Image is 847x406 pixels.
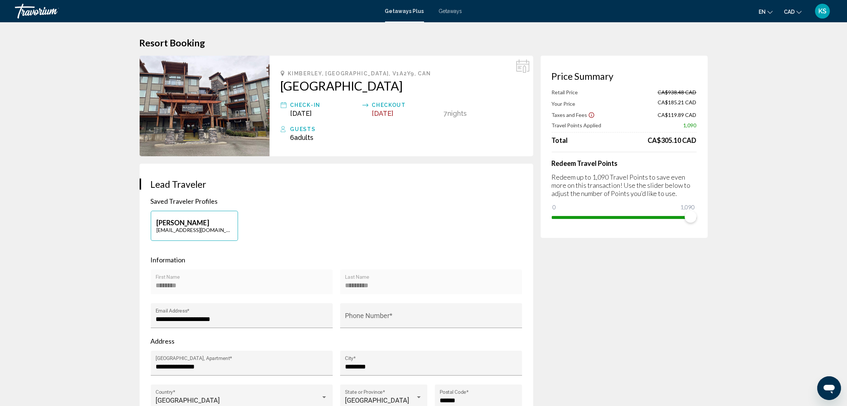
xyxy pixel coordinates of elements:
span: Your Price [552,101,576,107]
button: Show Taxes and Fees disclaimer [588,111,595,118]
span: KS [818,7,827,15]
h3: Price Summary [552,71,697,82]
a: [GEOGRAPHIC_DATA] [281,78,522,93]
span: Taxes and Fees [552,112,587,118]
h4: Redeem Travel Points [552,159,697,167]
button: Show Taxes and Fees breakdown [552,111,595,118]
button: User Menu [813,3,832,19]
p: [PERSON_NAME] [157,219,232,227]
span: 6 [290,134,314,141]
div: CA$305.10 CAD [648,136,697,144]
span: 0 [552,203,557,212]
span: en [759,9,766,15]
button: Change language [759,6,773,17]
span: CA$938.48 CAD [658,89,697,95]
p: [EMAIL_ADDRESS][DOMAIN_NAME] [157,227,232,233]
span: [DATE] [290,109,312,117]
span: [GEOGRAPHIC_DATA] [156,396,220,404]
span: 7 [444,109,448,117]
span: [GEOGRAPHIC_DATA] [345,396,409,404]
span: CA$119.89 CAD [658,112,697,118]
h3: Lead Traveler [151,179,522,190]
span: [DATE] [372,109,394,117]
span: Kimberley, [GEOGRAPHIC_DATA], V1A2Y9, CAN [288,71,431,76]
a: Travorium [15,4,378,19]
span: 1,090 [684,122,697,128]
div: Checkout [372,101,440,109]
span: Total [552,136,568,144]
span: Nights [448,109,467,117]
span: CAD [784,9,795,15]
p: Redeem up to 1,090 Travel Points to save even more on this transaction! Use the slider below to a... [552,173,697,197]
p: Information [151,256,522,264]
span: 1,090 [680,203,696,212]
button: Change currency [784,6,802,17]
h1: Resort Booking [140,37,708,48]
button: [PERSON_NAME][EMAIL_ADDRESS][DOMAIN_NAME] [151,211,238,241]
p: Saved Traveler Profiles [151,197,522,205]
span: Adults [294,134,314,141]
span: Retail Price [552,89,578,95]
a: Getaways Plus [385,8,424,14]
span: CA$185.21 CAD [658,99,697,107]
a: Getaways [439,8,462,14]
div: Check-In [290,101,359,109]
p: Address [151,337,522,345]
iframe: Button to launch messaging window [817,376,841,400]
span: Travel Points Applied [552,122,602,128]
div: Guests [290,125,522,134]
